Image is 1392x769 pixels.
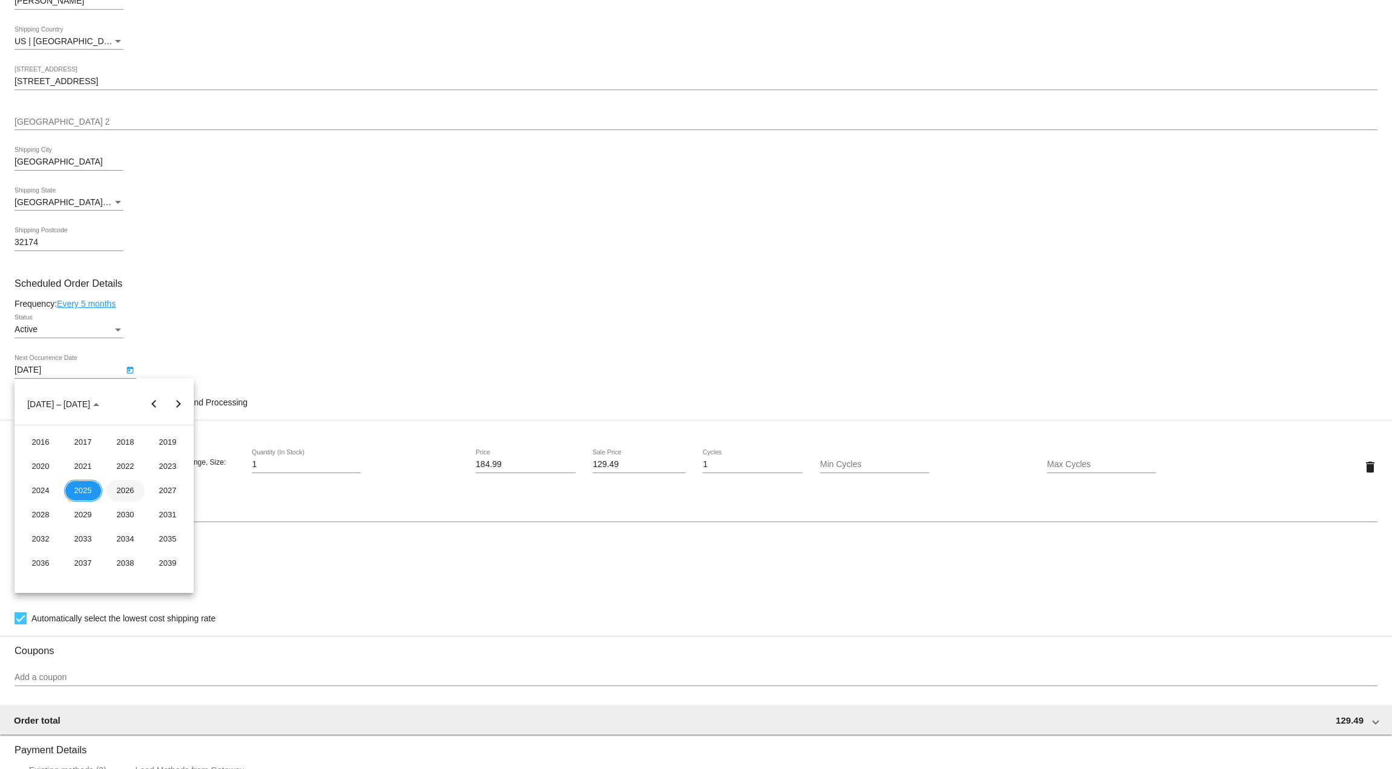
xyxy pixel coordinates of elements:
[146,503,189,527] td: 2031
[22,480,60,502] div: 2024
[19,527,62,551] td: 2032
[64,504,102,526] div: 2029
[149,431,187,453] div: 2019
[146,454,189,479] td: 2023
[107,552,145,574] div: 2038
[104,551,146,575] td: 2038
[64,456,102,477] div: 2021
[104,503,146,527] td: 2030
[107,504,145,526] div: 2030
[107,456,145,477] div: 2022
[62,527,104,551] td: 2033
[22,456,60,477] div: 2020
[19,479,62,503] td: 2024
[18,392,109,416] button: Choose date
[149,480,187,502] div: 2027
[104,527,146,551] td: 2034
[104,430,146,454] td: 2018
[146,551,189,575] td: 2039
[62,430,104,454] td: 2017
[107,431,145,453] div: 2018
[149,528,187,550] div: 2035
[107,480,145,502] div: 2026
[62,454,104,479] td: 2021
[22,552,60,574] div: 2036
[19,551,62,575] td: 2036
[146,479,189,503] td: 2027
[19,503,62,527] td: 2028
[22,431,60,453] div: 2016
[22,504,60,526] div: 2028
[149,504,187,526] div: 2031
[62,551,104,575] td: 2037
[107,528,145,550] div: 2034
[27,399,99,409] span: [DATE] – [DATE]
[64,528,102,550] div: 2033
[104,479,146,503] td: 2026
[19,454,62,479] td: 2020
[149,456,187,477] div: 2023
[104,454,146,479] td: 2022
[166,392,191,416] button: Next 20 years
[19,430,62,454] td: 2016
[22,528,60,550] div: 2032
[64,552,102,574] div: 2037
[64,480,102,502] div: 2025
[62,503,104,527] td: 2029
[64,431,102,453] div: 2017
[149,552,187,574] div: 2039
[62,479,104,503] td: 2025
[146,527,189,551] td: 2035
[146,430,189,454] td: 2019
[142,392,166,416] button: Previous 20 years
